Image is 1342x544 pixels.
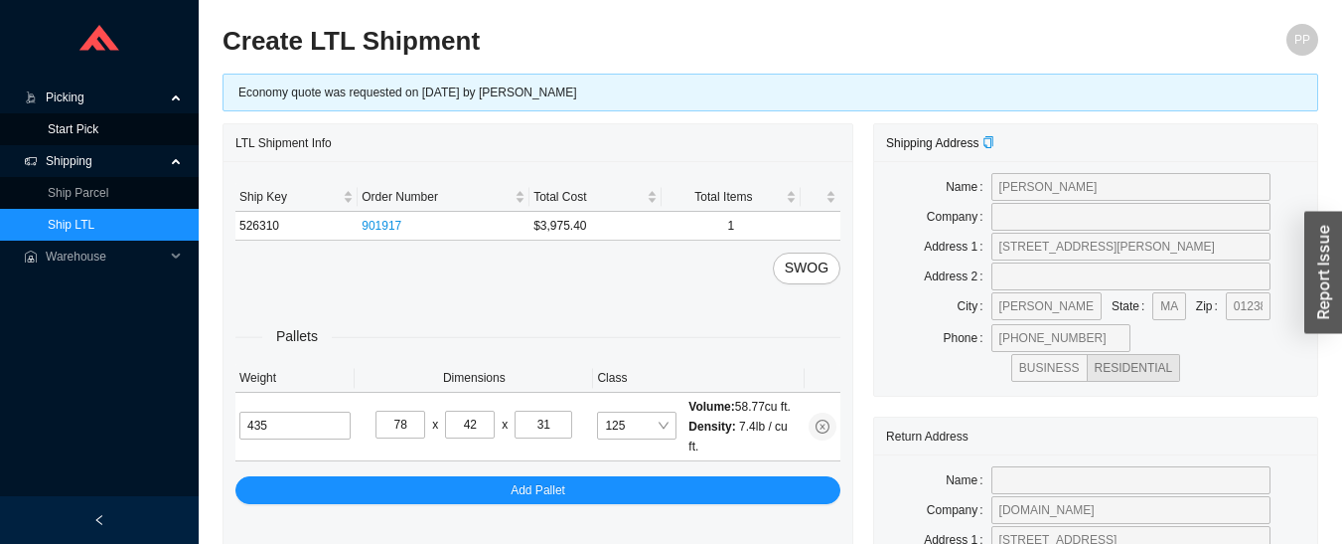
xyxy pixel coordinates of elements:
[502,415,508,435] div: x
[688,397,801,417] div: 58.77 cu ft.
[355,364,593,393] th: Dimensions
[238,83,1302,102] div: Economy quote was requested on [DATE] by [PERSON_NAME]
[924,263,990,290] label: Address 2
[688,417,801,456] div: 7.4 lb / cu ft.
[927,496,991,524] label: Company
[662,212,802,241] td: 1
[533,187,642,207] span: Total Cost
[688,420,735,434] span: Density:
[529,183,661,212] th: Total Cost sortable
[235,212,358,241] td: 526310
[432,415,438,435] div: x
[46,241,165,272] span: Warehouse
[605,413,669,439] span: 125
[982,133,994,153] div: Copy
[946,173,990,201] label: Name
[688,400,734,414] span: Volume:
[886,136,994,150] span: Shipping Address
[235,124,840,161] div: LTL Shipment Info
[958,292,991,320] label: City
[46,82,165,113] span: Picking
[1095,361,1173,375] span: RESIDENTIAL
[48,122,98,136] a: Start Pick
[927,203,991,231] label: Company
[48,186,108,200] a: Ship Parcel
[982,136,994,148] span: copy
[1196,292,1226,320] label: Zip
[445,411,495,439] input: W
[529,212,661,241] td: $3,975.40
[801,183,840,212] th: undefined sortable
[46,145,165,177] span: Shipping
[362,187,511,207] span: Order Number
[886,418,1305,454] div: Return Address
[235,476,840,504] button: Add Pallet
[944,324,991,352] label: Phone
[1112,292,1152,320] label: State
[515,411,572,439] input: H
[924,233,990,261] label: Address 1
[375,411,425,439] input: L
[946,466,990,494] label: Name
[511,480,565,500] span: Add Pallet
[48,218,94,232] a: Ship LTL
[1019,361,1080,375] span: BUSINESS
[785,257,828,279] span: SWOG
[666,187,783,207] span: Total Items
[773,253,840,284] button: SWOG
[235,364,355,393] th: Weight
[239,187,339,207] span: Ship Key
[262,325,332,348] span: Pallets
[358,183,529,212] th: Order Number sortable
[362,219,401,233] a: 901917
[809,413,836,441] button: close-circle
[223,24,1044,59] h2: Create LTL Shipment
[1294,24,1310,56] span: PP
[93,514,105,526] span: left
[593,364,805,393] th: Class
[662,183,802,212] th: Total Items sortable
[235,183,358,212] th: Ship Key sortable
